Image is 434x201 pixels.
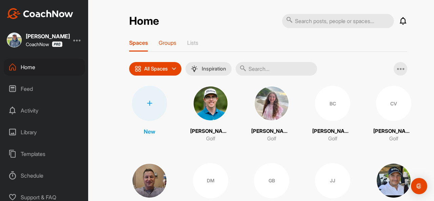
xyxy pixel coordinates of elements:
h2: Home [129,15,159,28]
p: Lists [187,39,198,46]
img: CoachNow Pro [52,41,62,47]
img: menuIcon [191,65,198,72]
a: [PERSON_NAME]Golf [190,86,231,143]
div: Feed [4,80,85,97]
p: Golf [389,135,398,143]
div: DM [193,163,228,198]
div: Open Intercom Messenger [411,178,427,194]
img: CoachNow [7,8,73,19]
input: Search posts, people or spaces... [282,14,394,28]
p: Golf [206,135,215,143]
p: Golf [267,135,276,143]
p: Groups [159,39,176,46]
div: [PERSON_NAME] [26,34,70,39]
a: CV[PERSON_NAME]Golf [373,86,414,143]
img: icon [135,65,141,72]
div: Home [4,59,85,76]
a: BC[PERSON_NAME]Golf [312,86,353,143]
p: [PERSON_NAME] [251,127,292,135]
div: Activity [4,102,85,119]
img: square_7e3b76e6c763cb42c532ecef4b8e7040.jpg [132,163,167,198]
img: square_d87733ace0c725f89d33a8e1a11b44df.jpg [376,163,411,198]
p: New [144,127,155,136]
img: square_33dab71c649edf37567cc1dd03314c47.jpg [7,33,22,47]
p: Golf [328,135,337,143]
div: Library [4,124,85,141]
p: Inspiration [202,66,226,72]
div: Schedule [4,167,85,184]
img: square_b90500b36ef78ae58134cb6a1bceb3f1.jpg [254,86,289,121]
p: Spaces [129,39,148,46]
p: [PERSON_NAME] [190,127,231,135]
p: All Spaces [144,66,168,72]
div: GB [254,163,289,198]
div: Templates [4,145,85,162]
div: CV [376,86,411,121]
div: BC [315,86,350,121]
p: [PERSON_NAME] [312,127,353,135]
input: Search... [236,62,317,76]
div: JJ [315,163,350,198]
div: CoachNow [26,41,62,47]
p: [PERSON_NAME] [373,127,414,135]
a: [PERSON_NAME]Golf [251,86,292,143]
img: square_5a41a4207e1cfb20e28728389fc144c6.jpg [193,86,228,121]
